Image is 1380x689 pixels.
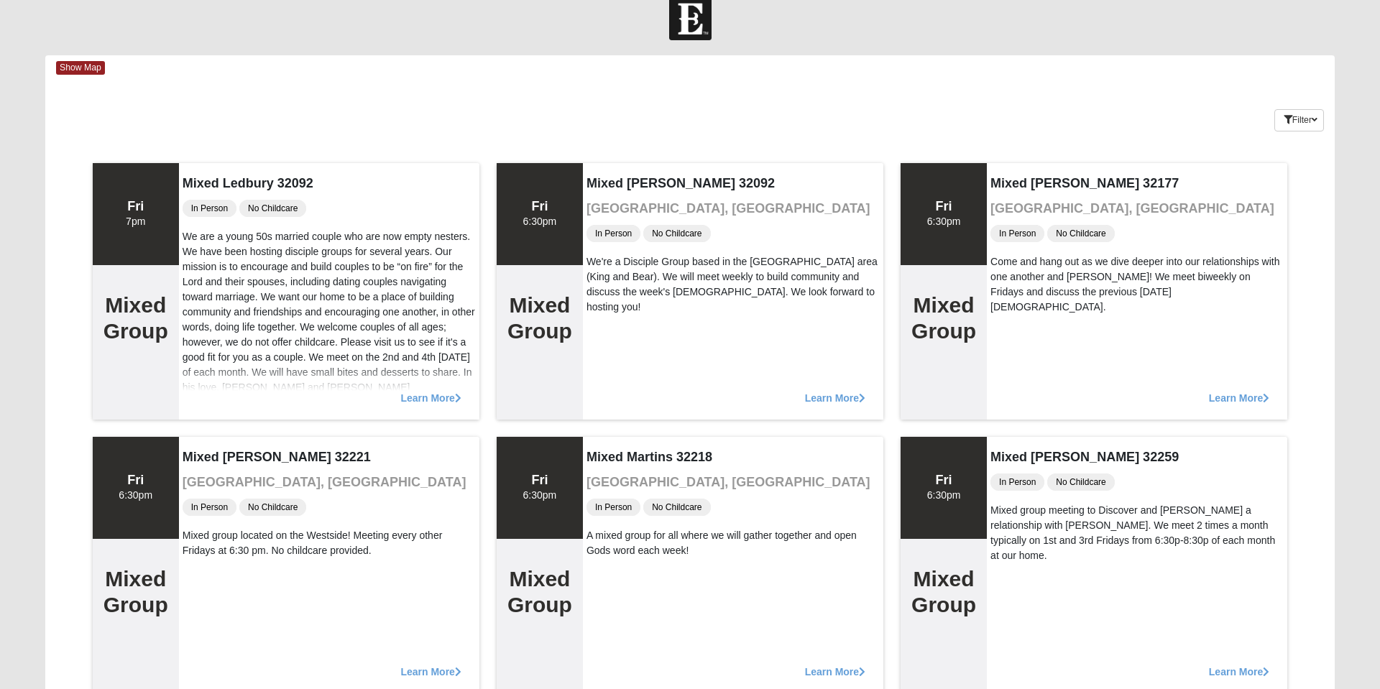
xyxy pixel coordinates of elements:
h3: [GEOGRAPHIC_DATA], [GEOGRAPHIC_DATA] [990,201,1284,217]
div: 6:30pm [927,473,961,504]
div: 6:30pm [119,473,152,504]
h4: Fri [126,199,145,215]
h2: Mixed Group [911,566,976,618]
div: We are a young 50s married couple who are now empty nesters. We have been hosting disciple groups... [183,229,476,395]
span: In Person [990,225,1044,242]
h3: [GEOGRAPHIC_DATA], [GEOGRAPHIC_DATA] [183,475,476,491]
h3: [GEOGRAPHIC_DATA], [GEOGRAPHIC_DATA] [586,201,880,217]
h4: Mixed [PERSON_NAME] 32092 [586,176,880,192]
div: 7pm [126,199,145,230]
span: No Childcare [239,499,306,516]
h4: Mixed [PERSON_NAME] 32259 [990,450,1284,466]
button: Filter [1274,109,1324,131]
div: 6:30pm [523,473,557,504]
div: A mixed group for all where we will gather together and open Gods word each week! [586,528,880,558]
div: 6:30pm [523,199,557,230]
div: We're a Disciple Group based in the [GEOGRAPHIC_DATA] area (King and Bear). We will meet weekly t... [586,254,880,315]
span: In Person [183,200,236,217]
span: In Person [183,499,236,516]
span: In Person [586,499,640,516]
h4: Mixed Ledbury 32092 [183,176,476,192]
h4: Mixed Martins 32218 [586,450,880,466]
span: No Childcare [643,225,710,242]
h4: Fri [119,473,152,489]
span: Show Map [56,61,105,75]
span: In Person [586,225,640,242]
h2: Mixed Group [507,292,572,344]
div: Mixed group meeting to Discover and [PERSON_NAME] a relationship with [PERSON_NAME]. We meet 2 ti... [990,503,1284,563]
h4: Mixed [PERSON_NAME] 32221 [183,450,476,466]
h4: Mixed [PERSON_NAME] 32177 [990,176,1284,192]
h2: Mixed Group [911,292,976,344]
span: In Person [990,473,1044,491]
h2: Mixed Group [103,292,168,344]
h4: Fri [523,199,557,215]
h4: Fri [523,473,557,489]
h2: Mixed Group [507,566,572,618]
div: Mixed group located on the Westside! Meeting every other Fridays at 6:30 pm. No childcare provided. [183,528,476,558]
span: No Childcare [1047,225,1114,242]
h3: [GEOGRAPHIC_DATA], [GEOGRAPHIC_DATA] [586,475,880,491]
div: Come and hang out as we dive deeper into our relationships with one another and [PERSON_NAME]! We... [990,254,1284,315]
div: 6:30pm [927,199,961,230]
h4: Fri [927,473,961,489]
h4: Fri [927,199,961,215]
span: No Childcare [1047,473,1114,491]
span: No Childcare [239,200,306,217]
h2: Mixed Group [103,566,168,618]
span: No Childcare [643,499,710,516]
